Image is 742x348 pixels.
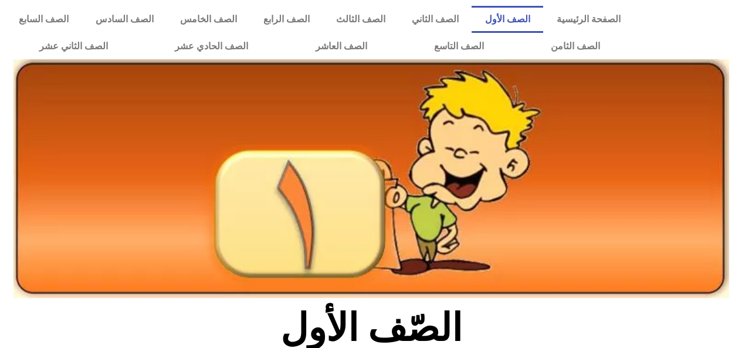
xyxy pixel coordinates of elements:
[517,33,633,60] a: الصف الثامن
[167,6,250,33] a: الصف الخامس
[472,6,543,33] a: الصف الأول
[401,33,517,60] a: الصف التاسع
[6,6,82,33] a: الصف السابع
[543,6,633,33] a: الصفحة الرئيسية
[398,6,472,33] a: الصف الثاني
[282,33,401,60] a: الصف العاشر
[141,33,282,60] a: الصف الحادي عشر
[250,6,323,33] a: الصف الرابع
[6,33,141,60] a: الصف الثاني عشر
[82,6,167,33] a: الصف السادس
[323,6,398,33] a: الصف الثالث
